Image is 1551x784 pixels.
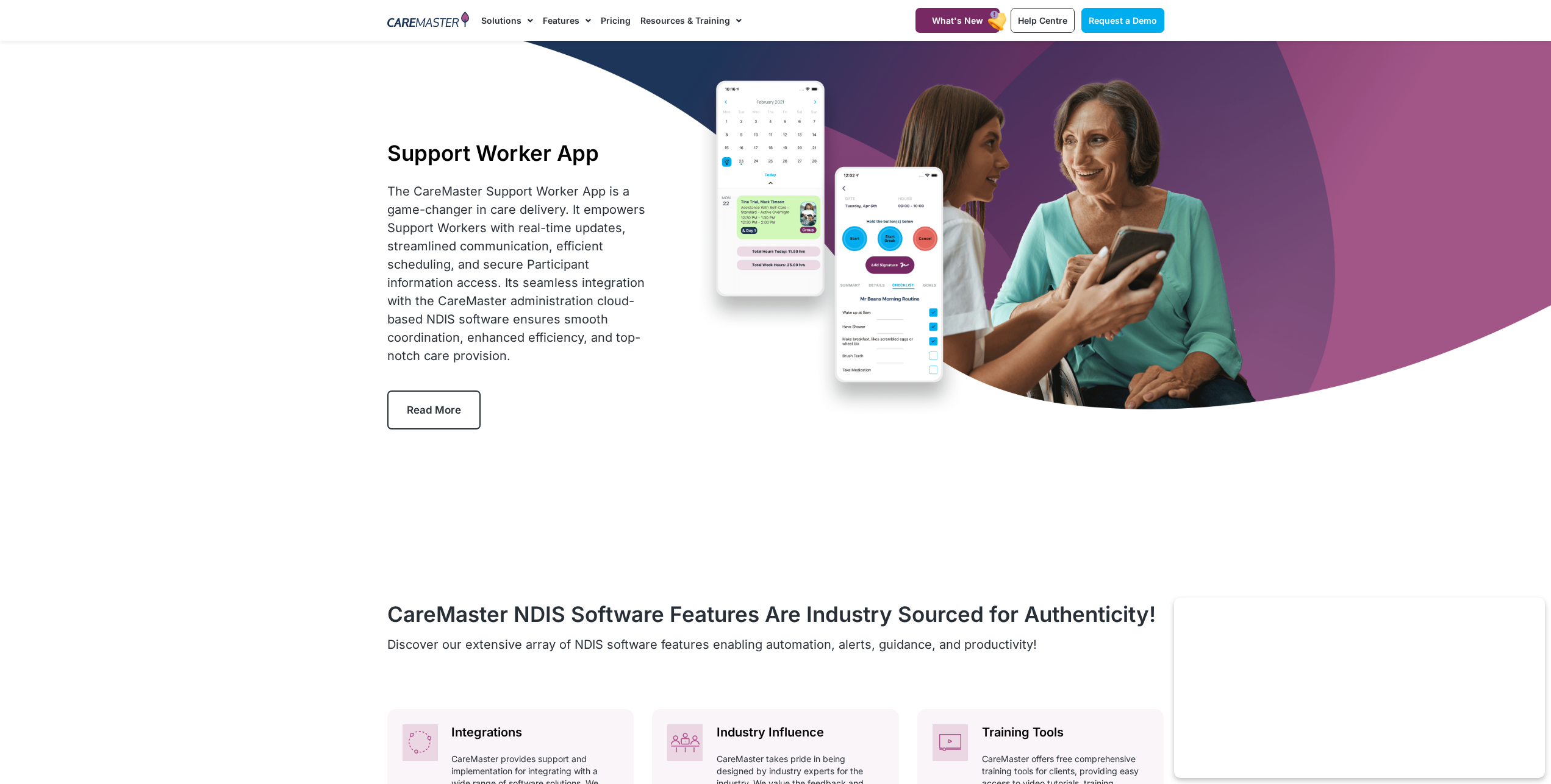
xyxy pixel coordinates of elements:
h1: Support Worker App [387,140,651,166]
a: What's New [915,8,1000,33]
h2: CareMaster NDIS Software Features Are Industry Sourced for Authenticity! [387,601,1164,627]
a: Read More [387,390,481,429]
img: Industry-informed, CareMaster NDIS CRM integrates NDIS Support Worker and Participant Apps, showc... [667,724,703,761]
h2: Integrations [451,724,618,741]
h2: Industry Influence [717,724,884,741]
a: Help Centre [1011,8,1075,33]
div: The CareMaster Support Worker App is a game-changer in care delivery. It empowers Support Workers... [387,182,651,365]
iframe: Popup CTA [1174,598,1545,778]
img: CareMaster Logo [387,12,470,30]
p: Discover our extensive array of NDIS software features enabling automation, alerts, guidance, and... [387,635,1164,654]
img: CareMaster NDIS CRM ensures seamless work integration with Xero and MYOB, optimising financial ma... [403,724,438,761]
span: Request a Demo [1089,15,1157,26]
span: What's New [932,15,983,26]
span: Read More [407,404,461,416]
img: CareMaster NDIS CRM provides clients with free training tools, including videos and guides, enhan... [933,724,968,761]
span: Help Centre [1018,15,1067,26]
h2: Training Tools [982,724,1149,741]
a: Request a Demo [1081,8,1164,33]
